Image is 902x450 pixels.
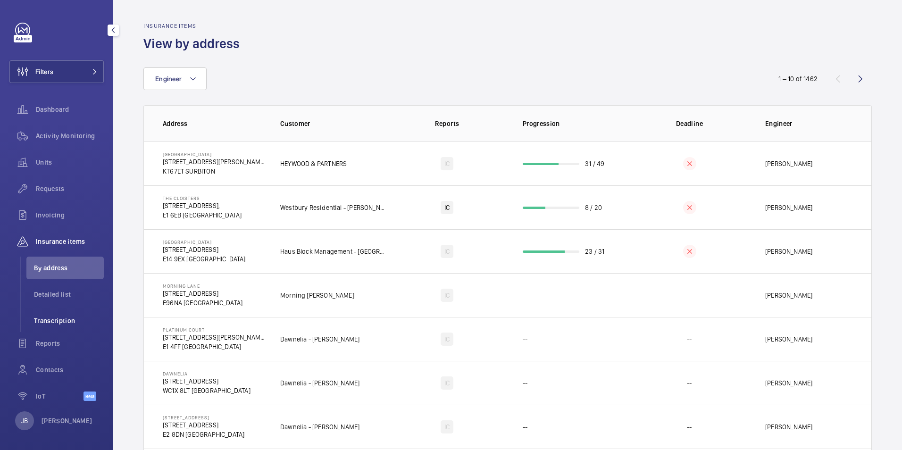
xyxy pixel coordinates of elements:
[34,263,104,273] span: By address
[163,327,265,333] p: Platinum Court
[523,291,527,300] p: --
[441,245,453,258] div: IC
[765,119,852,128] p: Engineer
[36,158,104,167] span: Units
[523,334,527,344] p: --
[36,131,104,141] span: Activity Monitoring
[163,119,265,128] p: Address
[687,422,692,432] p: --
[778,74,818,83] div: 1 – 10 of 1462
[441,289,453,302] div: IC
[280,378,359,388] p: Dawnelia - [PERSON_NAME]
[687,291,692,300] p: --
[280,291,354,300] p: Morning [PERSON_NAME]
[163,298,242,308] p: E96NA [GEOGRAPHIC_DATA]
[765,203,812,212] p: [PERSON_NAME]
[523,422,527,432] p: --
[280,422,359,432] p: Dawnelia - [PERSON_NAME]
[163,342,265,351] p: E1 4FF [GEOGRAPHIC_DATA]
[163,376,251,386] p: [STREET_ADDRESS]
[441,420,453,433] div: IC
[765,378,812,388] p: [PERSON_NAME]
[163,289,242,298] p: [STREET_ADDRESS]
[143,67,207,90] button: Engineer
[36,237,104,246] span: Insurance items
[523,378,527,388] p: --
[35,67,53,76] span: Filters
[21,416,28,425] p: JB
[765,159,812,168] p: [PERSON_NAME]
[36,392,84,401] span: IoT
[163,167,265,176] p: KT67ET SURBITON
[163,371,251,376] p: Dawnelia
[163,151,265,157] p: [GEOGRAPHIC_DATA]
[42,416,92,425] p: [PERSON_NAME]
[34,290,104,299] span: Detailed list
[441,157,453,170] div: IC
[280,119,386,128] p: Customer
[163,245,246,254] p: [STREET_ADDRESS]
[765,291,812,300] p: [PERSON_NAME]
[585,159,604,168] p: 31 / 49
[280,334,359,344] p: Dawnelia - [PERSON_NAME]
[143,23,245,29] h2: Insurance items
[687,334,692,344] p: --
[163,386,251,395] p: WC1X 8LT [GEOGRAPHIC_DATA]
[163,210,242,220] p: E1 6EB [GEOGRAPHIC_DATA]
[163,254,246,264] p: E14 9EX [GEOGRAPHIC_DATA]
[36,184,104,193] span: Requests
[163,333,265,342] p: [STREET_ADDRESS][PERSON_NAME],
[441,201,453,214] div: IC
[441,376,453,390] div: IC
[523,119,629,128] p: Progression
[36,210,104,220] span: Invoicing
[36,105,104,114] span: Dashboard
[36,339,104,348] span: Reports
[143,35,245,52] h1: View by address
[155,75,182,83] span: Engineer
[635,119,743,128] p: Deadline
[163,415,244,420] p: [STREET_ADDRESS]
[163,420,244,430] p: [STREET_ADDRESS]
[163,430,244,439] p: E2 8DN [GEOGRAPHIC_DATA]
[163,195,242,201] p: The Cloisters
[36,365,104,375] span: Contacts
[84,392,96,401] span: Beta
[34,316,104,325] span: Transcription
[163,239,246,245] p: [GEOGRAPHIC_DATA]
[393,119,501,128] p: Reports
[163,283,242,289] p: Morning Lane
[585,247,604,256] p: 23 / 31
[163,157,265,167] p: [STREET_ADDRESS][PERSON_NAME]
[280,247,386,256] p: Haus Block Management - [GEOGRAPHIC_DATA]
[280,203,386,212] p: Westbury Residential - [PERSON_NAME]
[280,159,347,168] p: HEYWOOD & PARTNERS
[765,422,812,432] p: [PERSON_NAME]
[765,334,812,344] p: [PERSON_NAME]
[163,201,242,210] p: [STREET_ADDRESS],
[585,203,602,212] p: 8 / 20
[687,378,692,388] p: --
[9,60,104,83] button: Filters
[765,247,812,256] p: [PERSON_NAME]
[441,333,453,346] div: IC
